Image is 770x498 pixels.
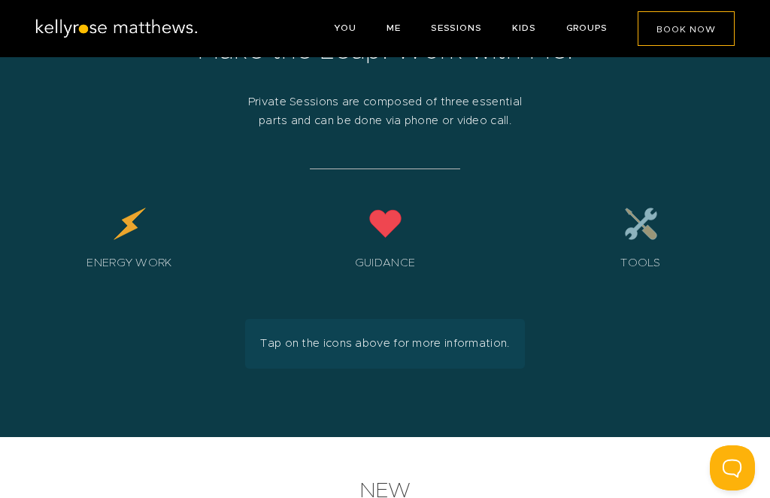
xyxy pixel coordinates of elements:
a: YOU [334,23,356,32]
iframe: Toggle Customer Support [710,445,755,490]
p: Tap on the icons above for more information. [245,319,524,369]
a: KIDS [512,23,536,32]
p: Private Sessions are composed of three essential parts and can be done via phone or video call. [235,93,535,131]
a: BOOK NOW [638,11,735,46]
a: SESSIONS [431,23,482,32]
span: BOOK NOW [656,25,716,34]
a: GROUPS [566,23,608,32]
a: ME [387,23,401,32]
img: Kellyrose Matthews logo [34,19,199,39]
a: Kellyrose Matthews logo [34,27,199,41]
